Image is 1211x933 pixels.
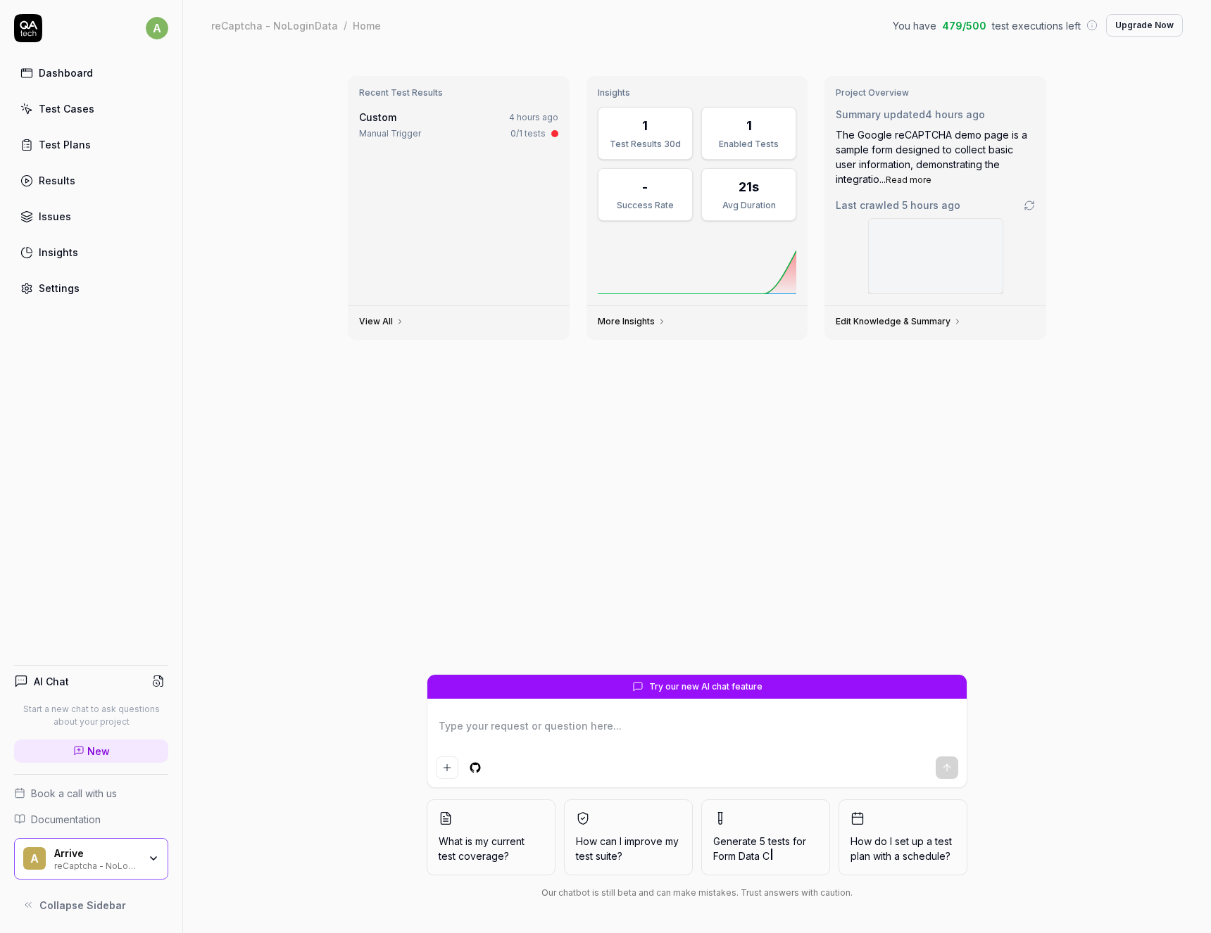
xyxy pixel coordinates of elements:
div: Settings [39,281,80,296]
h3: Recent Test Results [359,87,558,99]
span: New [87,744,110,759]
span: Generate 5 tests for [713,834,818,863]
button: How do I set up a test plan with a schedule? [839,799,967,875]
div: Insights [39,245,78,260]
button: What is my current test coverage? [427,799,556,875]
span: Custom [359,111,396,123]
h3: Project Overview [836,87,1035,99]
button: Upgrade Now [1106,14,1183,37]
span: test executions left [992,18,1081,33]
button: Add attachment [436,756,458,779]
div: 21s [739,177,759,196]
span: Book a call with us [31,786,117,801]
p: Start a new chat to ask questions about your project [14,703,168,728]
a: More Insights [598,316,666,327]
div: 1 [642,116,648,135]
span: How can I improve my test suite? [576,834,681,863]
div: reCaptcha - NoLoginData [54,859,139,870]
span: How do I set up a test plan with a schedule? [851,834,955,863]
span: The Google reCAPTCHA demo page is a sample form designed to collect basic user information, demon... [836,129,1027,185]
a: View All [359,316,404,327]
a: Book a call with us [14,786,168,801]
div: Test Cases [39,101,94,116]
div: Success Rate [607,199,684,212]
time: 4 hours ago [509,112,558,122]
div: Test Plans [39,137,91,152]
span: 479 / 500 [942,18,986,33]
a: Settings [14,274,168,302]
div: Manual Trigger [359,127,421,140]
div: 1 [746,116,752,135]
button: Collapse Sidebar [14,891,168,919]
button: Generate 5 tests forForm Data C [701,799,830,875]
div: Issues [39,209,71,224]
div: Our chatbot is still beta and can make mistakes. Trust answers with caution. [427,887,967,899]
button: How can I improve my test suite? [564,799,693,875]
h4: AI Chat [34,674,69,689]
a: New [14,740,168,763]
div: - [642,177,648,196]
span: Documentation [31,812,101,827]
a: Test Cases [14,95,168,122]
div: Results [39,173,75,188]
div: Avg Duration [710,199,787,212]
a: Documentation [14,812,168,827]
span: A [23,847,46,870]
h3: Insights [598,87,797,99]
span: Form Data C [713,850,770,862]
div: Dashboard [39,65,93,80]
div: / [344,18,347,32]
div: Enabled Tests [710,138,787,151]
a: Edit Knowledge & Summary [836,316,962,327]
span: Last crawled [836,198,960,212]
a: Custom4 hours agoManual Trigger0/1 tests [356,107,561,143]
a: Insights [14,239,168,266]
a: Test Plans [14,131,168,158]
a: Dashboard [14,59,168,87]
span: You have [893,18,936,33]
a: Results [14,167,168,194]
a: Issues [14,203,168,230]
button: Read more [886,174,931,186]
a: Go to crawling settings [1024,200,1035,211]
div: Test Results 30d [607,138,684,151]
button: a [146,14,168,42]
span: Summary updated [836,108,925,120]
span: Try our new AI chat feature [649,680,763,693]
span: What is my current test coverage? [439,834,544,863]
div: Arrive [54,847,139,860]
time: 4 hours ago [925,108,985,120]
time: 5 hours ago [902,199,960,211]
button: AArrivereCaptcha - NoLoginData [14,838,168,880]
span: a [146,17,168,39]
span: Collapse Sidebar [39,898,126,913]
div: 0/1 tests [510,127,546,140]
div: reCaptcha - NoLoginData [211,18,338,32]
div: Home [353,18,381,32]
img: Screenshot [869,219,1003,293]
